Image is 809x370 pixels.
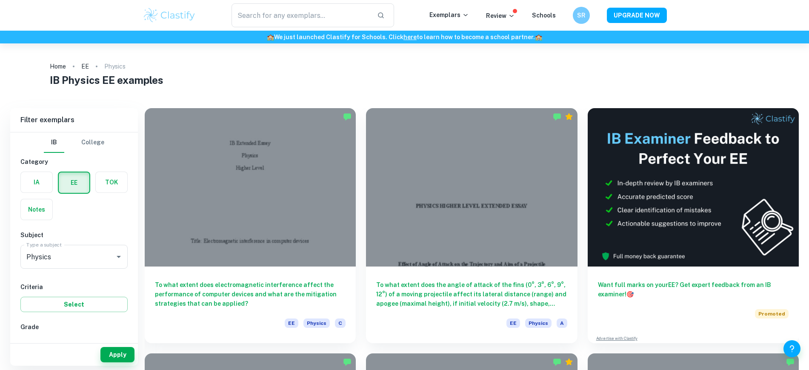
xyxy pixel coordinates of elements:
span: C [335,318,346,328]
h6: To what extent does the angle of attack of the fins (0°, 3°, 6°, 9°, 12°) of a moving projectile ... [376,280,567,308]
button: IB [44,132,64,153]
span: 🏫 [267,34,274,40]
button: Apply [100,347,134,362]
span: 🏫 [535,34,542,40]
a: EE [81,60,89,72]
img: Marked [786,358,795,366]
p: Exemplars [429,10,469,20]
button: SR [573,7,590,24]
a: To what extent does electromagnetic interference affect the performance of computer devices and w... [145,108,356,343]
a: Advertise with Clastify [596,336,637,341]
span: Physics [303,318,330,328]
img: Thumbnail [588,108,799,267]
img: Marked [343,358,352,366]
label: Type a subject [26,241,62,248]
input: Search for any exemplars... [232,3,371,27]
h6: Category [20,157,128,166]
a: Want full marks on yourEE? Get expert feedback from an IB examiner!PromotedAdvertise with Clastify [588,108,799,343]
button: Help and Feedback [783,340,800,357]
p: Review [486,11,515,20]
h6: Grade [20,322,128,332]
a: Schools [532,12,556,19]
button: UPGRADE NOW [607,8,667,23]
button: Notes [21,199,52,220]
img: Marked [553,358,561,366]
button: Open [113,251,125,263]
div: Filter type choice [44,132,104,153]
span: Physics [525,318,552,328]
button: College [81,132,104,153]
h6: Criteria [20,282,128,292]
button: EE [59,172,89,193]
a: To what extent does the angle of attack of the fins (0°, 3°, 6°, 9°, 12°) of a moving projectile ... [366,108,577,343]
button: IA [21,172,52,192]
img: Clastify logo [143,7,197,24]
img: Marked [343,112,352,121]
button: TOK [96,172,127,192]
div: Premium [565,358,573,366]
a: Home [50,60,66,72]
span: A [557,318,567,328]
span: 🎯 [626,291,634,298]
a: here [403,34,417,40]
span: Promoted [755,309,789,318]
p: Physics [104,62,126,71]
button: Select [20,297,128,312]
span: EE [285,318,298,328]
h6: SR [576,11,586,20]
img: Marked [553,112,561,121]
h6: Filter exemplars [10,108,138,132]
h6: Want full marks on your EE ? Get expert feedback from an IB examiner! [598,280,789,299]
h6: Subject [20,230,128,240]
h6: To what extent does electromagnetic interference affect the performance of computer devices and w... [155,280,346,308]
h1: IB Physics EE examples [50,72,760,88]
span: EE [506,318,520,328]
h6: We just launched Clastify for Schools. Click to learn how to become a school partner. [2,32,807,42]
div: Premium [565,112,573,121]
